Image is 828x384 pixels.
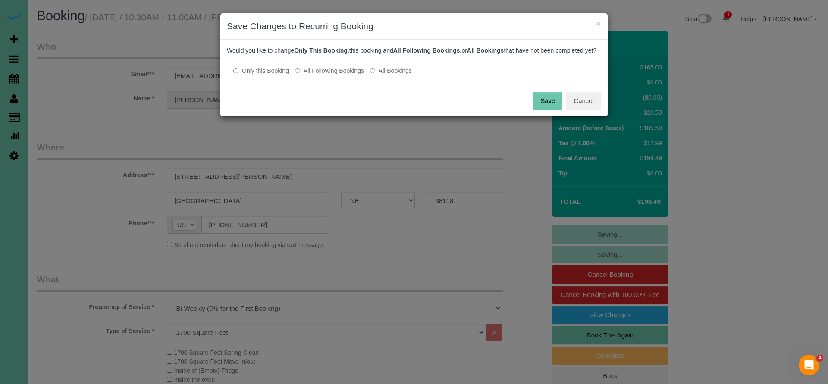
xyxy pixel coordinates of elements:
[227,46,601,55] p: Would you like to change this booking and or that have not been completed yet?
[533,92,562,110] button: Save
[233,68,238,73] input: Only this Booking
[566,92,601,110] button: Cancel
[294,47,349,54] b: Only This Booking,
[370,66,412,75] label: All bookings that have not been completed yet will be changed.
[467,47,504,54] b: All Bookings
[799,355,819,375] iframe: Intercom live chat
[393,47,462,54] b: All Following Bookings,
[816,355,823,362] span: 4
[370,68,375,73] input: All Bookings
[596,19,601,28] button: ×
[295,68,300,73] input: All Following Bookings
[295,66,364,75] label: This and all the bookings after it will be changed.
[233,66,289,75] label: All other bookings in the series will remain the same.
[227,20,601,33] h3: Save Changes to Recurring Booking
